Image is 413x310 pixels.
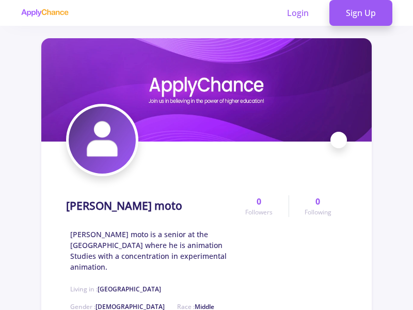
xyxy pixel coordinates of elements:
[21,9,69,17] img: applychance logo text only
[70,229,230,272] span: [PERSON_NAME] moto is a senior at the [GEOGRAPHIC_DATA] where he is animation Studies with a conc...
[230,195,288,217] a: 0Followers
[257,195,261,208] span: 0
[98,285,161,293] span: [GEOGRAPHIC_DATA]
[70,285,161,293] span: Living in :
[66,199,182,212] h1: [PERSON_NAME] moto
[289,195,347,217] a: 0Following
[305,208,331,217] span: Following
[245,208,273,217] span: Followers
[41,38,372,142] img: cheri motocover image
[69,106,136,174] img: cheri motoavatar
[315,195,320,208] span: 0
